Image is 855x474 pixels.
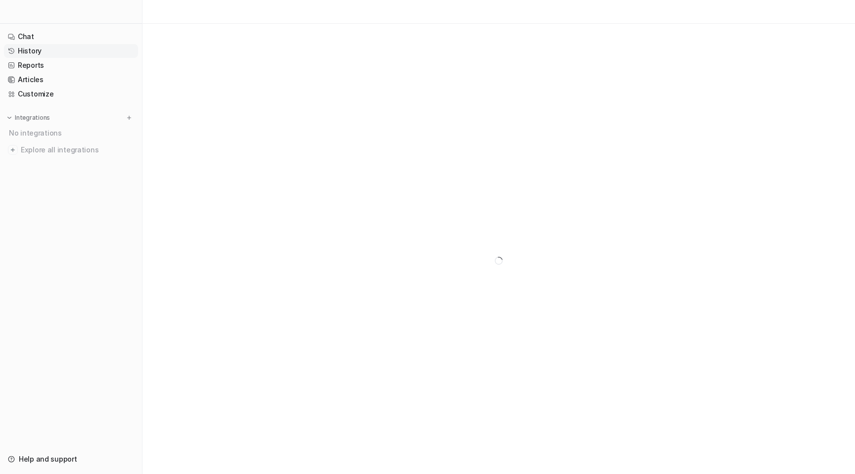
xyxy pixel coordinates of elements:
[8,145,18,155] img: explore all integrations
[4,30,138,44] a: Chat
[4,87,138,101] a: Customize
[4,44,138,58] a: History
[126,114,133,121] img: menu_add.svg
[4,58,138,72] a: Reports
[4,143,138,157] a: Explore all integrations
[4,452,138,466] a: Help and support
[6,114,13,121] img: expand menu
[6,125,138,141] div: No integrations
[4,73,138,87] a: Articles
[4,113,53,123] button: Integrations
[21,142,134,158] span: Explore all integrations
[15,114,50,122] p: Integrations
